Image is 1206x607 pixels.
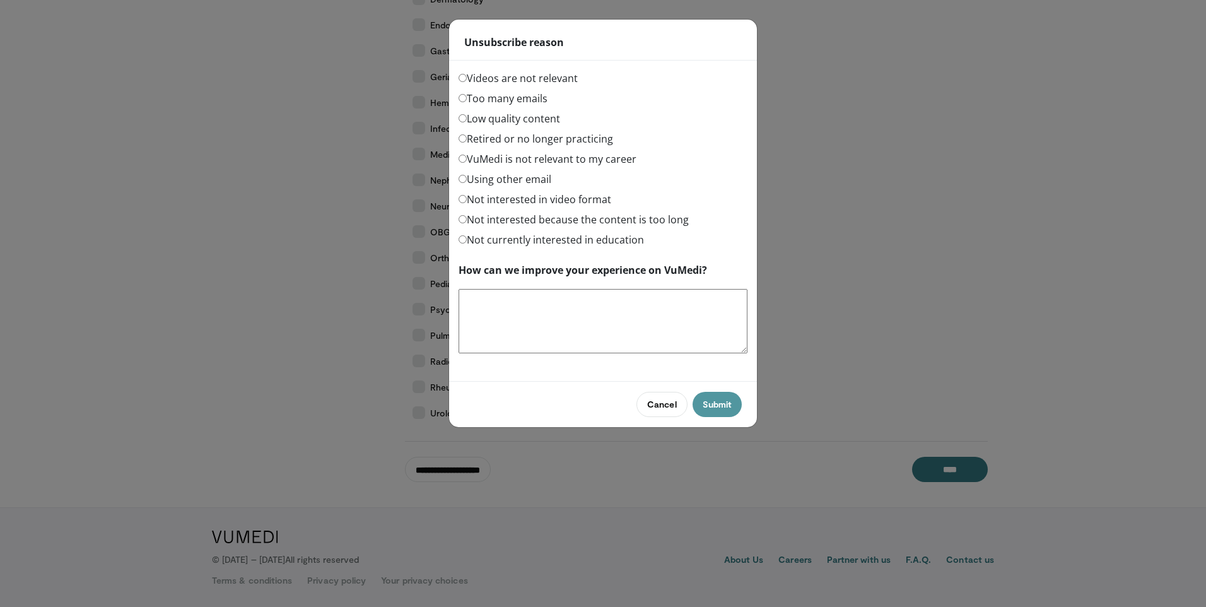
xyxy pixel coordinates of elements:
button: Cancel [636,392,687,417]
input: Too many emails [459,94,467,102]
input: Videos are not relevant [459,74,467,82]
label: Retired or no longer practicing [459,131,613,146]
label: Using other email [459,172,551,187]
label: Not currently interested in education [459,232,644,247]
input: Not interested because the content is too long [459,215,467,223]
label: Too many emails [459,91,547,106]
label: Videos are not relevant [459,71,578,86]
input: Low quality content [459,114,467,122]
input: VuMedi is not relevant to my career [459,155,467,163]
button: Submit [693,392,742,417]
label: VuMedi is not relevant to my career [459,151,636,167]
label: How can we improve your experience on VuMedi? [459,262,707,278]
input: Not interested in video format [459,195,467,203]
label: Low quality content [459,111,560,126]
input: Not currently interested in education [459,235,467,244]
input: Retired or no longer practicing [459,134,467,143]
strong: Unsubscribe reason [464,35,564,50]
label: Not interested in video format [459,192,611,207]
input: Using other email [459,175,467,183]
label: Not interested because the content is too long [459,212,689,227]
